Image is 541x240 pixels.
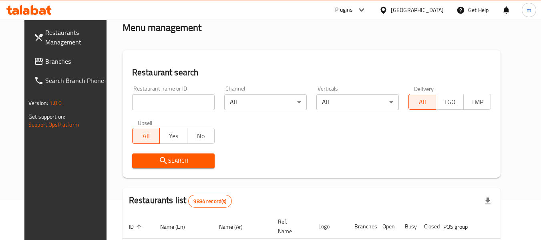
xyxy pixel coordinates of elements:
[28,71,115,90] a: Search Branch Phone
[463,94,491,110] button: TMP
[163,130,184,142] span: Yes
[139,156,208,166] span: Search
[132,67,491,79] h2: Restaurant search
[224,94,307,110] div: All
[28,119,79,130] a: Support.OpsPlatform
[132,128,160,144] button: All
[527,6,531,14] span: m
[414,86,434,91] label: Delivery
[408,94,436,110] button: All
[478,192,497,211] div: Export file
[28,98,48,108] span: Version:
[418,214,437,239] th: Closed
[312,214,348,239] th: Logo
[136,130,157,142] span: All
[129,194,232,208] h2: Restaurants list
[376,214,398,239] th: Open
[138,120,153,125] label: Upsell
[160,222,195,232] span: Name (En)
[188,195,231,208] div: Total records count
[132,153,215,168] button: Search
[391,6,444,14] div: [GEOGRAPHIC_DATA]
[467,96,488,108] span: TMP
[28,23,115,52] a: Restaurants Management
[123,21,201,34] h2: Menu management
[443,222,478,232] span: POS group
[187,128,215,144] button: No
[348,214,376,239] th: Branches
[316,94,399,110] div: All
[189,198,231,205] span: 9884 record(s)
[28,111,65,122] span: Get support on:
[45,76,109,85] span: Search Branch Phone
[45,56,109,66] span: Branches
[191,130,211,142] span: No
[28,52,115,71] a: Branches
[398,214,418,239] th: Busy
[132,94,215,110] input: Search for restaurant name or ID..
[412,96,433,108] span: All
[436,94,463,110] button: TGO
[219,222,253,232] span: Name (Ar)
[45,28,109,47] span: Restaurants Management
[159,128,187,144] button: Yes
[129,222,144,232] span: ID
[439,96,460,108] span: TGO
[278,217,302,236] span: Ref. Name
[335,5,353,15] div: Plugins
[49,98,62,108] span: 1.0.0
